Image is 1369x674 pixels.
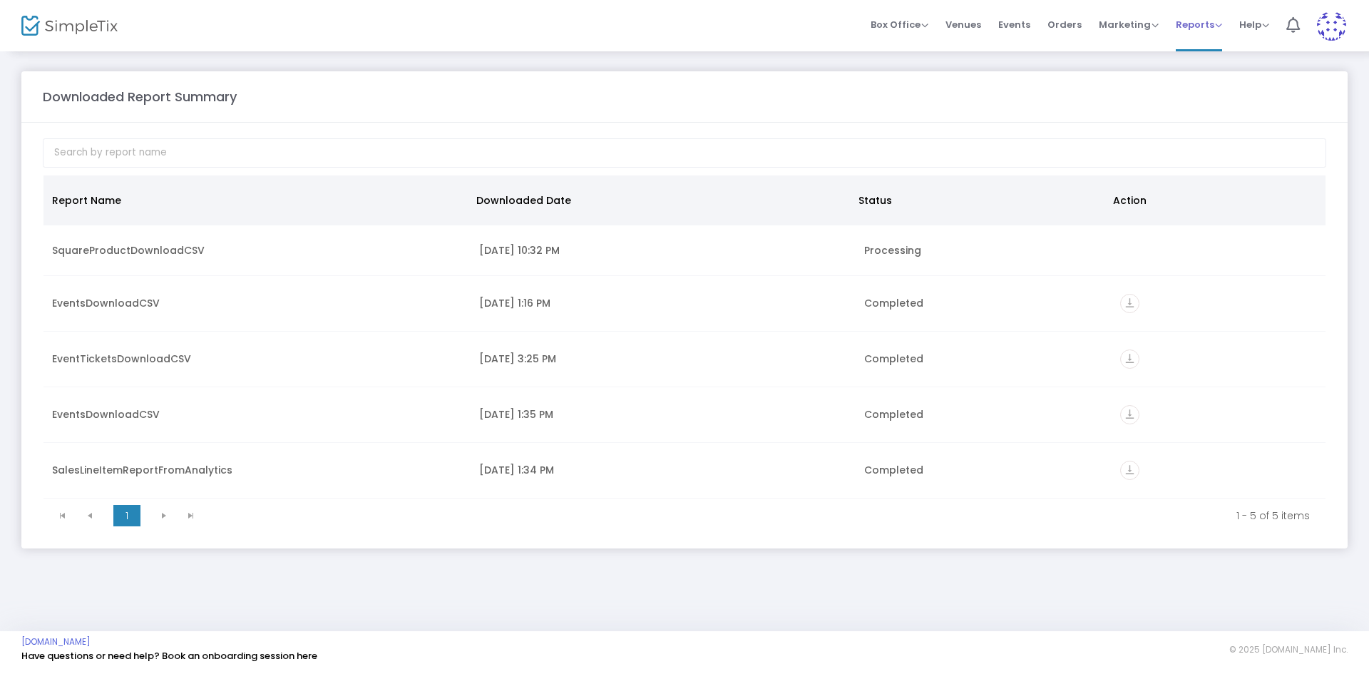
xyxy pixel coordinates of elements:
div: https://go.SimpleTix.com/ezzsb [1120,349,1317,369]
div: Data table [43,175,1326,499]
div: EventsDownloadCSV [52,407,462,422]
a: vertical_align_bottom [1120,409,1139,424]
span: © 2025 [DOMAIN_NAME] Inc. [1229,644,1348,655]
span: Reports [1176,18,1222,31]
m-panel-title: Downloaded Report Summary [43,87,237,106]
i: vertical_align_bottom [1120,294,1139,313]
div: https://go.SimpleTix.com/6yo2w [1120,405,1317,424]
div: EventsDownloadCSV [52,296,462,310]
div: https://go.SimpleTix.com/ysncq [1120,294,1317,313]
a: Have questions or need help? Book an onboarding session here [21,649,317,663]
span: Marketing [1099,18,1159,31]
div: Completed [864,407,1104,422]
div: Completed [864,463,1104,477]
th: Action [1104,175,1317,225]
span: Page 1 [113,505,140,526]
i: vertical_align_bottom [1120,405,1139,424]
a: vertical_align_bottom [1120,465,1139,479]
a: vertical_align_bottom [1120,354,1139,368]
div: 7/27/2025 3:25 PM [479,352,846,366]
i: vertical_align_bottom [1120,461,1139,480]
span: Events [998,6,1030,43]
div: Processing [864,243,1104,257]
div: Completed [864,352,1104,366]
span: Help [1239,18,1269,31]
input: Search by report name [43,138,1326,168]
span: Box Office [871,18,928,31]
span: Venues [945,6,981,43]
div: EventTicketsDownloadCSV [52,352,462,366]
div: SquareProductDownloadCSV [52,243,462,257]
a: vertical_align_bottom [1120,298,1139,312]
div: https://go.SimpleTix.com/nglzs [1120,461,1317,480]
i: vertical_align_bottom [1120,349,1139,369]
a: [DOMAIN_NAME] [21,636,91,648]
th: Downloaded Date [468,175,850,225]
th: Status [850,175,1104,225]
div: Completed [864,296,1104,310]
kendo-pager-info: 1 - 5 of 5 items [215,509,1310,523]
div: 8/10/2025 10:32 PM [479,243,846,257]
div: SalesLineItemReportFromAnalytics [52,463,462,477]
th: Report Name [43,175,468,225]
div: 6/13/2025 1:35 PM [479,407,846,422]
div: 6/13/2025 1:34 PM [479,463,846,477]
div: 7/29/2025 1:16 PM [479,296,846,310]
span: Orders [1047,6,1082,43]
